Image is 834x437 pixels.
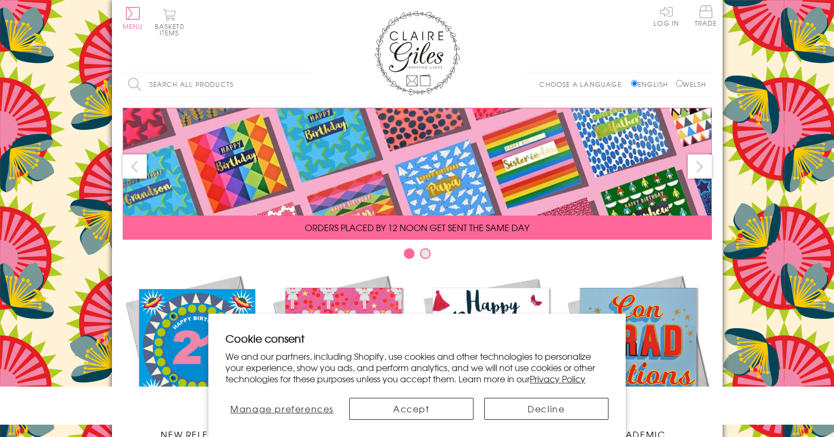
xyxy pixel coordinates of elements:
button: Decline [484,398,608,420]
p: Choose a language: [539,79,629,89]
button: Accept [349,398,474,420]
input: Search [299,72,310,97]
button: Menu [123,7,144,29]
button: Carousel Page 1 (Current Slide) [404,248,415,259]
label: English [631,79,673,89]
button: next [688,154,712,179]
button: Manage preferences [226,398,339,420]
span: Manage preferences [230,402,334,415]
img: Claire Giles Greetings Cards [374,11,460,95]
input: Welsh [676,80,683,87]
label: Welsh [676,79,707,89]
input: Search all products [123,72,310,97]
input: English [631,80,638,87]
span: 0 items [160,21,184,38]
h2: Cookie consent [226,331,608,346]
button: Basket0 items [155,9,184,36]
a: Privacy Policy [530,372,585,385]
p: We and our partners, including Shopify, use cookies and other technologies to personalize your ex... [226,351,608,384]
span: Menu [123,21,144,31]
button: prev [123,154,147,179]
button: Carousel Page 2 [420,248,431,259]
a: Trade [695,5,717,28]
a: Log In [653,5,679,26]
span: Trade [695,5,717,26]
div: Carousel Pagination [123,248,712,264]
span: ORDERS PLACED BY 12 NOON GET SENT THE SAME DAY [305,221,529,234]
